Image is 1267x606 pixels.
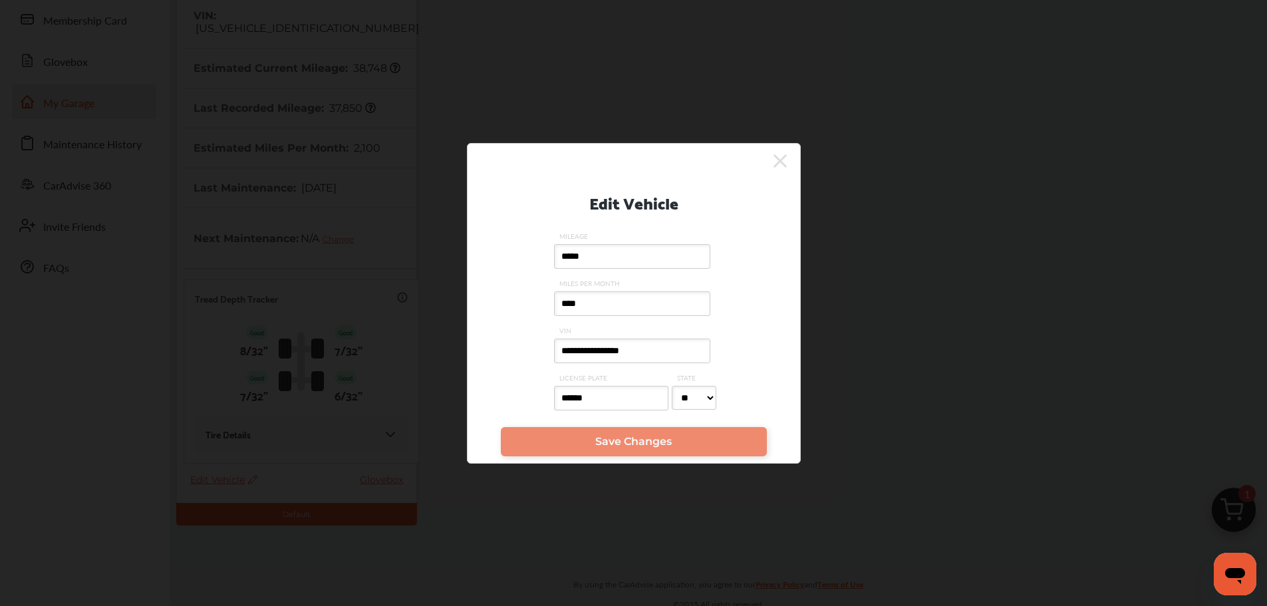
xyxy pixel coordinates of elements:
span: MILES PER MONTH [554,279,714,288]
p: Edit Vehicle [589,188,678,216]
span: MILEAGE [554,231,714,241]
span: VIN [554,326,714,335]
select: STATE [672,386,716,410]
input: LICENSE PLATE [554,386,668,410]
iframe: Button to launch messaging window [1214,553,1256,595]
input: VIN [554,339,710,363]
span: LICENSE PLATE [554,373,672,382]
span: Save Changes [595,435,672,448]
span: STATE [672,373,720,382]
input: MILEAGE [554,244,710,269]
input: MILES PER MONTH [554,291,710,316]
a: Save Changes [501,427,767,456]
